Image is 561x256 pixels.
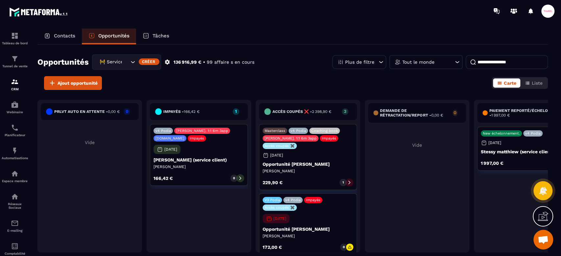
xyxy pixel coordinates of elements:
img: formation [11,78,19,86]
p: 1 [342,180,344,185]
img: automations [11,101,19,109]
h6: accès coupés ❌ - [272,109,331,114]
span: Carte [504,80,516,86]
p: v4 Podia [291,129,306,133]
p: Opportunité [PERSON_NAME] [263,226,353,232]
h6: Demande de rétractation/report - [380,108,449,117]
p: v4 Podia [285,198,301,202]
img: formation [11,55,19,63]
span: 166,42 € [184,109,199,114]
p: v4 Podia [525,131,541,136]
p: CRM [2,87,28,91]
a: formationformationCRM [2,73,28,96]
img: email [11,219,19,227]
div: Créer [139,58,159,65]
p: [PERSON_NAME]. 1:1 6m 3app [265,136,316,140]
img: logo [9,6,68,18]
span: 2 398,90 € [312,109,331,114]
input: Search for option [122,58,129,66]
p: [DATE] [270,153,283,158]
p: [PERSON_NAME] [263,233,353,239]
a: social-networksocial-networkRéseaux Sociaux [2,188,28,214]
p: Vide [41,140,139,145]
img: scheduler [11,124,19,132]
p: Automatisations [2,156,28,160]
p: Opportunité [PERSON_NAME] [263,161,353,167]
p: Impayés [322,136,336,140]
img: automations [11,147,19,155]
p: E-mailing [2,229,28,232]
p: Planificateur [2,133,28,137]
p: New échelonnement. [483,131,520,136]
h6: Paiement reporté/échelonné - [489,108,558,117]
button: Carte [493,78,520,88]
p: Réseaux Sociaux [2,202,28,209]
p: [PERSON_NAME] [263,168,353,174]
p: 172,00 € [263,245,282,249]
a: Tâches [136,29,176,44]
a: automationsautomationsEspace membre [2,165,28,188]
h6: PRLVT auto en attente - [54,109,120,114]
a: Opportunités [82,29,136,44]
button: Liste [521,78,547,88]
p: 0 [124,109,130,114]
p: [PERSON_NAME] [153,164,244,169]
img: automations [11,170,19,178]
span: 🚧 Service Client [98,58,122,66]
a: emailemailE-mailing [2,214,28,237]
p: [DATE] [273,216,286,221]
p: Coaching book [311,129,338,133]
div: Search for option [92,54,161,70]
h6: Impayés - [163,109,199,114]
span: 1 997,00 € [491,113,510,117]
p: 0 [233,176,235,181]
a: automationsautomationsWebinaire [2,96,28,119]
p: Opportunités [98,33,129,39]
p: 229,90 € [263,180,283,185]
p: 136 916,99 € [174,59,201,65]
p: Accès coupés ✖️ [265,205,295,210]
img: social-network [11,193,19,201]
span: 0,00 € [431,113,443,117]
p: Espace membre [2,179,28,183]
p: Accès coupés ✖️ [265,144,295,148]
img: formation [11,32,19,40]
p: [DOMAIN_NAME] [155,136,184,140]
p: [DATE] [164,147,177,152]
p: 166,42 € [153,176,173,181]
p: Tableau de bord [2,41,28,45]
a: schedulerschedulerPlanificateur [2,119,28,142]
p: Masterclass [265,129,285,133]
p: Tunnel de vente [2,64,28,68]
img: accountant [11,242,19,250]
a: automationsautomationsAutomatisations [2,142,28,165]
p: Plus de filtre [345,60,374,64]
a: formationformationTableau de bord [2,27,28,50]
p: [DATE] [488,140,501,145]
span: Liste [532,80,543,86]
a: Contacts [37,29,82,44]
p: Tâches [152,33,169,39]
p: 3 [342,109,348,114]
p: [PERSON_NAME] (service client) [153,157,244,162]
p: Comptabilité [2,252,28,255]
p: Webinaire [2,110,28,114]
p: v4 Podia [155,129,171,133]
button: Ajout opportunité [44,76,102,90]
p: 1 [233,109,239,114]
p: 0 [343,245,345,249]
p: • [203,59,205,65]
a: formationformationTunnel de vente [2,50,28,73]
p: Contacts [54,33,75,39]
p: Impayés [190,136,204,140]
p: Vide [368,142,466,148]
a: Ouvrir le chat [533,230,553,249]
span: Ajout opportunité [58,80,98,86]
p: [PERSON_NAME]. 1:1 6m 3app [176,129,228,133]
p: 99 affaire s en cours [207,59,254,65]
h2: Opportunités [37,55,89,69]
p: 0 [453,110,457,115]
p: V3 Podia [265,198,280,202]
p: Tout le monde [402,60,434,64]
p: 1 997,00 € [481,161,503,165]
